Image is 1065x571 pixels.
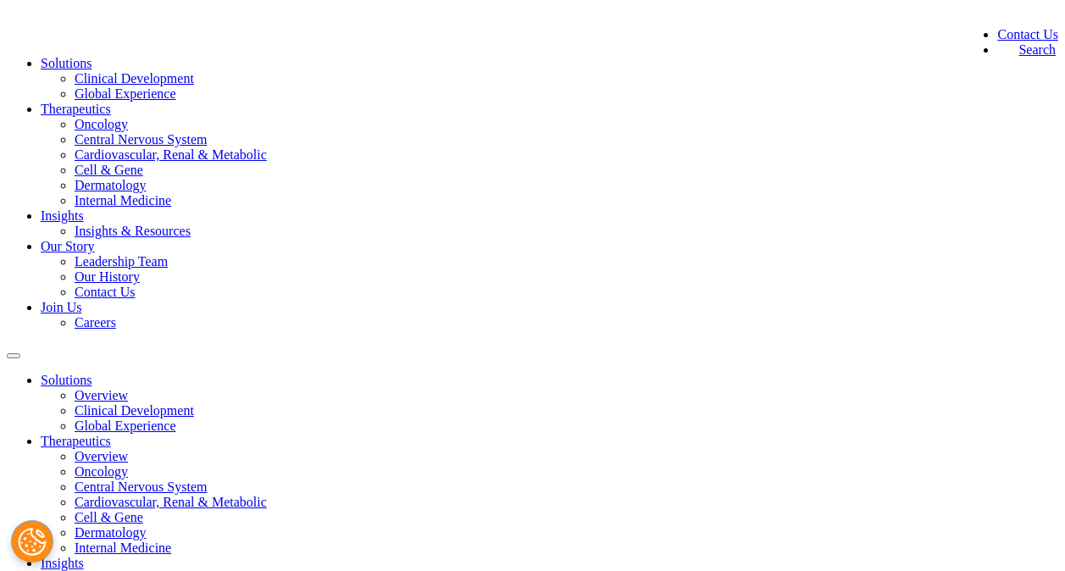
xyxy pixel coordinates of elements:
a: Clinical Development [75,403,194,418]
a: Internal Medicine [75,193,171,208]
img: search.svg [997,42,1014,59]
a: Internal Medicine [75,541,171,555]
a: Our Story [41,239,95,253]
a: Our History [75,269,140,284]
a: Cell & Gene [75,163,143,177]
a: Oncology [75,117,128,131]
a: Solutions [41,56,92,70]
a: Solutions [41,373,92,387]
a: Insights & Resources [75,224,191,238]
a: Careers [75,315,116,330]
a: Therapeutics [41,434,111,448]
a: Search [997,42,1056,57]
a: Dermatology [75,178,146,192]
a: Global Experience [75,86,176,101]
a: Clinical Development [75,71,194,86]
a: Overview [75,388,128,402]
a: Insights [41,556,84,570]
button: Cookies Settings [11,520,53,563]
a: Overview [75,449,128,463]
a: Insights [41,208,84,223]
a: Cardiovascular, Renal & Metabolic [75,147,267,162]
a: Cell & Gene [75,510,143,524]
a: Oncology [75,464,128,479]
a: Leadership Team [75,254,168,269]
a: Central Nervous System [75,132,207,147]
a: Join Us [41,300,81,314]
a: Cardiovascular, Renal & Metabolic [75,495,267,509]
a: Therapeutics [41,102,111,116]
a: Contact Us [997,27,1058,42]
a: Global Experience [75,419,176,433]
a: Contact Us [75,285,136,299]
a: Central Nervous System [75,480,207,494]
a: Dermatology [75,525,146,540]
